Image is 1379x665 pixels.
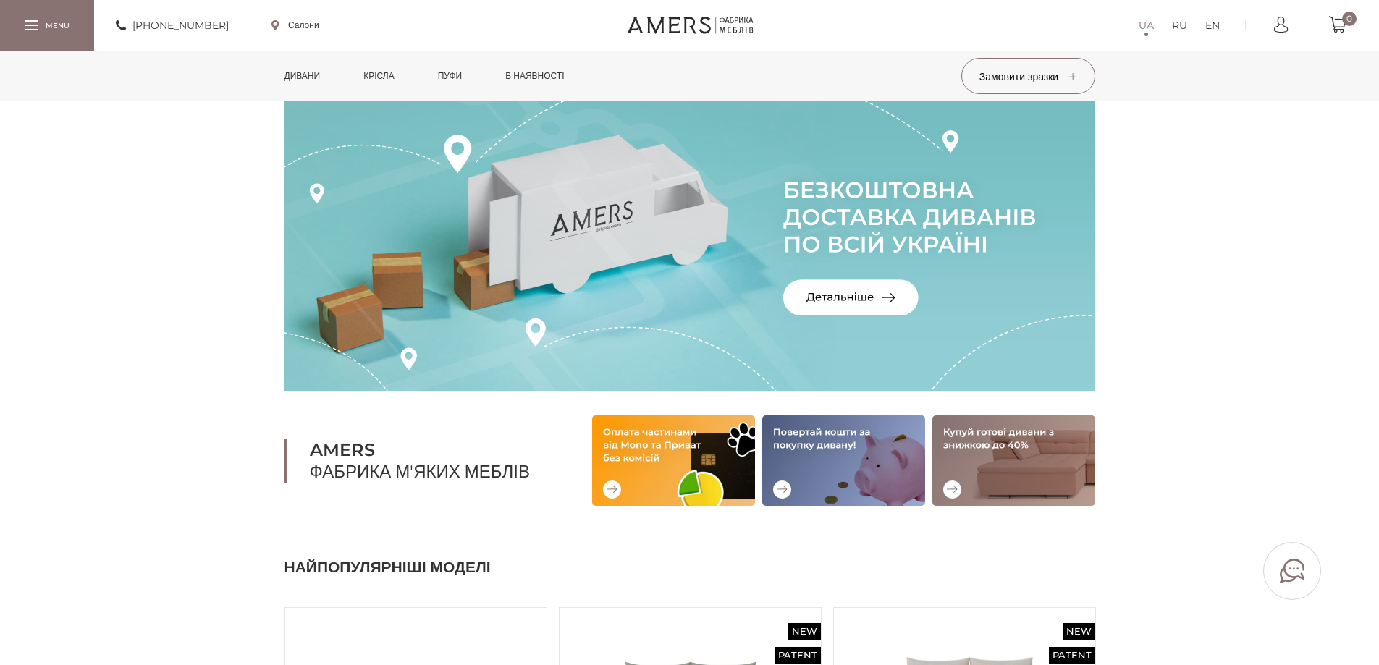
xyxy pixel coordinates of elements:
[775,647,821,664] span: Patent
[1139,17,1154,34] a: UA
[592,415,755,506] img: Оплата частинами від Mono та Приват без комісій
[1172,17,1187,34] a: RU
[274,51,332,101] a: Дивани
[310,439,556,461] b: AMERS
[788,623,821,640] span: New
[116,17,229,34] a: [PHONE_NUMBER]
[353,51,405,101] a: Крісла
[762,415,925,506] img: Повертай кошти за покупку дивану
[284,556,1095,578] h2: Найпопулярніші моделі
[1205,17,1220,34] a: EN
[932,415,1095,506] img: Купуй готові дивани зі знижкою до 40%
[284,439,556,483] h1: Фабрика м'яких меблів
[979,70,1076,83] span: Замовити зразки
[1063,623,1095,640] span: New
[427,51,473,101] a: Пуфи
[1049,647,1095,664] span: Patent
[271,19,319,32] a: Салони
[1342,12,1357,26] span: 0
[961,58,1095,94] button: Замовити зразки
[494,51,575,101] a: в наявності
